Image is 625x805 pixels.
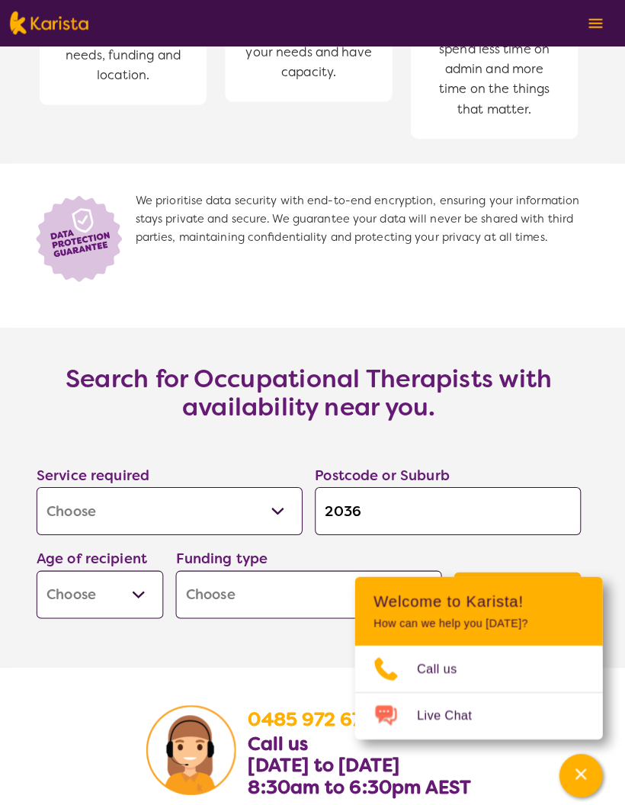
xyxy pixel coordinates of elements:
label: Service required [44,460,155,478]
label: Postcode or Suburb [319,460,451,478]
img: menu [588,18,602,28]
div: Channel Menu [358,569,602,729]
button: Search [456,564,581,610]
p: How can we help you [DATE]? [377,608,584,621]
h3: Search for Occupational Therapists with availability near you. [8,360,617,415]
span: Call us [419,648,477,671]
b: 8:30am to 6:30pm AEST [253,764,473,788]
span: We prioritise data security with end-to-end encryption, ensuring your information stays private a... [142,189,587,281]
ul: Choose channel [358,637,602,729]
img: Karista Client Service [152,695,241,784]
h2: Welcome to Karista! [377,584,584,602]
img: Lock icon [38,189,142,281]
a: 0485 972 676 [253,697,378,721]
button: Channel Menu [559,743,602,786]
label: Funding type [181,542,272,560]
b: Call us [253,721,312,746]
b: [DATE] to [DATE] [253,742,402,767]
span: Live Chat [419,694,492,717]
img: Karista logo [18,11,95,34]
label: Age of recipient [44,542,153,560]
input: Type [319,480,581,528]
